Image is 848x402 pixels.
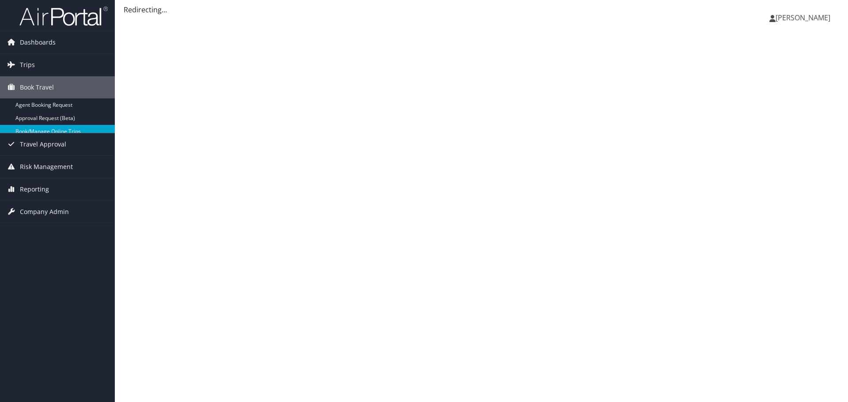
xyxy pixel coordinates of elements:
span: Risk Management [20,156,73,178]
a: [PERSON_NAME] [769,4,839,31]
div: Redirecting... [124,4,839,15]
span: [PERSON_NAME] [776,13,830,23]
span: Reporting [20,178,49,200]
span: Book Travel [20,76,54,98]
span: Trips [20,54,35,76]
span: Dashboards [20,31,56,53]
span: Travel Approval [20,133,66,155]
span: Company Admin [20,201,69,223]
img: airportal-logo.png [19,6,108,26]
